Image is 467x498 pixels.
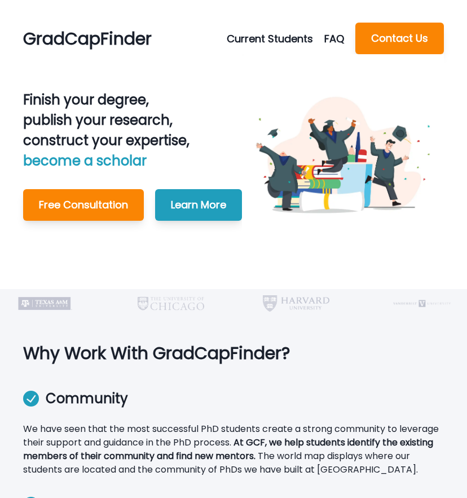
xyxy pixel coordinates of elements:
button: Free Consultation [23,189,144,221]
img: Harvard University [263,289,329,317]
button: Current Students [227,31,324,46]
img: University of Chicago [138,289,204,317]
p: GradCapFinder [23,26,152,51]
p: We have seen that the most successful PhD students create a strong community to leverage their su... [23,422,443,477]
b: At GCF, we help students identify the existing members of their community and find new mentors. [23,436,433,462]
button: Contact Us [355,23,444,54]
img: Vanderbilt University [389,289,455,317]
button: Learn More [155,189,242,221]
p: Why Work With GradCapFinder? [23,340,443,366]
img: Graduating Students [242,54,443,256]
p: Community [46,388,128,416]
p: Finish your degree, publish your research, construct your expertise, [23,90,242,171]
p: become a scholar [23,151,242,171]
img: Texas A&M University [12,289,78,317]
a: FAQ [324,31,355,46]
